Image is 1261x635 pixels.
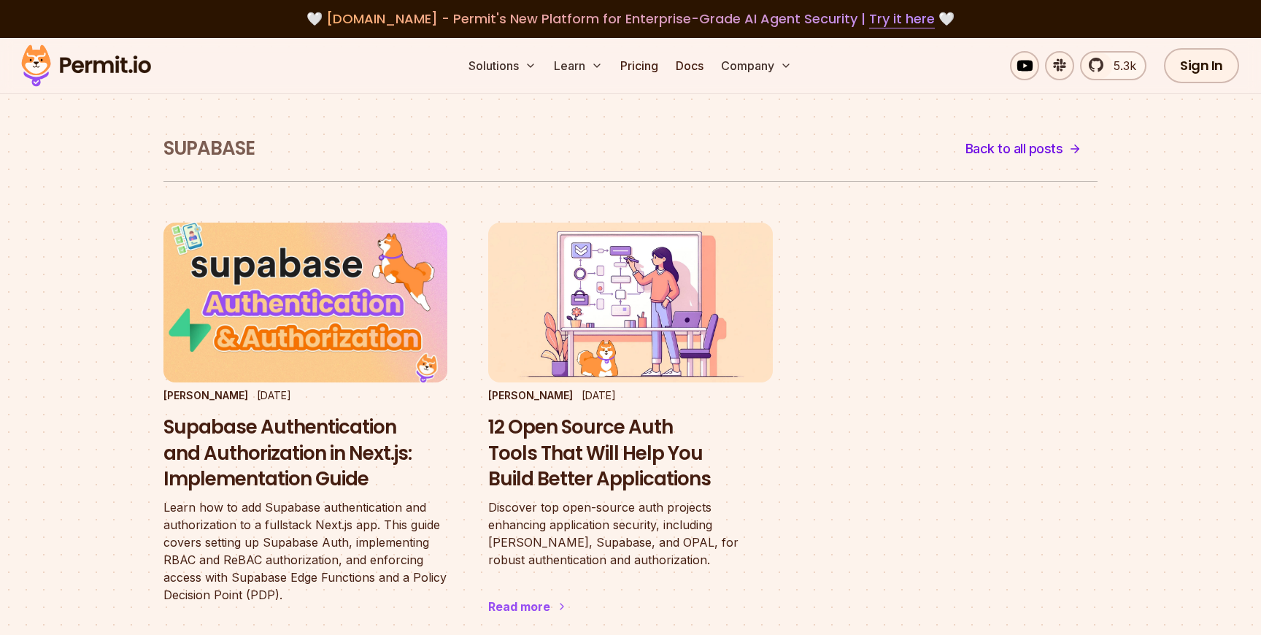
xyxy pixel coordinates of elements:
a: 5.3k [1080,51,1146,80]
span: Back to all posts [965,139,1063,159]
time: [DATE] [582,389,616,401]
h3: 12 Open Source Auth Tools That Will Help You Build Better Applications [488,415,772,493]
time: [DATE] [257,389,291,401]
a: Back to all posts [949,131,1098,166]
div: 🤍 🤍 [35,9,1226,29]
p: Discover top open-source auth projects enhancing application security, including [PERSON_NAME], S... [488,499,772,569]
button: Learn [548,51,609,80]
span: [DOMAIN_NAME] - Permit's New Platform for Enterprise-Grade AI Agent Security | [326,9,935,28]
p: [PERSON_NAME] [163,388,248,403]
span: 5.3k [1105,57,1136,74]
a: Pricing [614,51,664,80]
div: Read more [488,598,550,615]
a: Docs [670,51,709,80]
button: Solutions [463,51,542,80]
h1: Supabase [163,136,255,162]
p: Learn how to add Supabase authentication and authorization to a fullstack Next.js app. This guide... [163,499,447,604]
a: Try it here [869,9,935,28]
h3: Supabase Authentication and Authorization in Next.js: Implementation Guide [163,415,447,493]
img: 12 Open Source Auth Tools That Will Help You Build Better Applications [488,223,772,382]
p: [PERSON_NAME] [488,388,573,403]
button: Company [715,51,798,80]
img: Supabase Authentication and Authorization in Next.js: Implementation Guide [163,223,447,382]
img: Permit logo [15,41,158,91]
a: Sign In [1164,48,1239,83]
